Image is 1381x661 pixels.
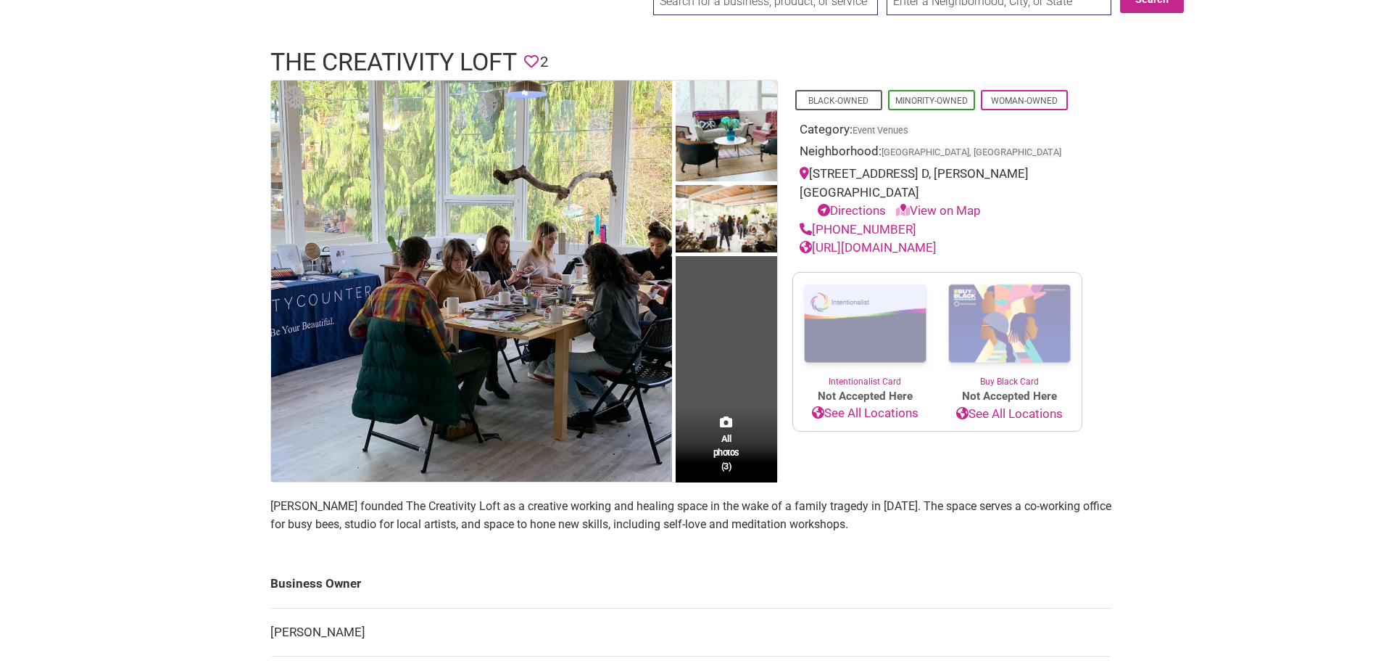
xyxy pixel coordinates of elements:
span: 2 [540,51,548,73]
a: Directions [818,203,886,218]
div: Category: [800,120,1075,143]
span: Not Accepted Here [793,388,937,405]
a: Woman-Owned [991,96,1058,106]
td: Business Owner [270,560,1111,608]
a: Event Venues [853,125,908,136]
div: Neighborhood: [800,142,1075,165]
a: View on Map [896,203,981,218]
img: Intentionalist Card [793,273,937,375]
a: Minority-Owned [895,96,968,106]
a: Black-Owned [808,96,868,106]
a: Intentionalist Card [793,273,937,388]
a: Buy Black Card [937,273,1082,389]
span: [GEOGRAPHIC_DATA], [GEOGRAPHIC_DATA] [882,148,1061,157]
div: [STREET_ADDRESS] D, [PERSON_NAME][GEOGRAPHIC_DATA] [800,165,1075,221]
span: Not Accepted Here [937,388,1082,405]
span: All photos (3) [713,432,739,473]
img: Buy Black Card [937,273,1082,376]
td: [PERSON_NAME] [270,608,1111,657]
a: [URL][DOMAIN_NAME] [800,240,937,255]
p: [PERSON_NAME] founded The Creativity Loft as a creative working and healing space in the wake of ... [270,497,1111,534]
a: [PHONE_NUMBER] [800,222,916,237]
a: See All Locations [937,405,1082,424]
a: See All Locations [793,404,937,423]
h1: The Creativity Loft [270,45,517,80]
